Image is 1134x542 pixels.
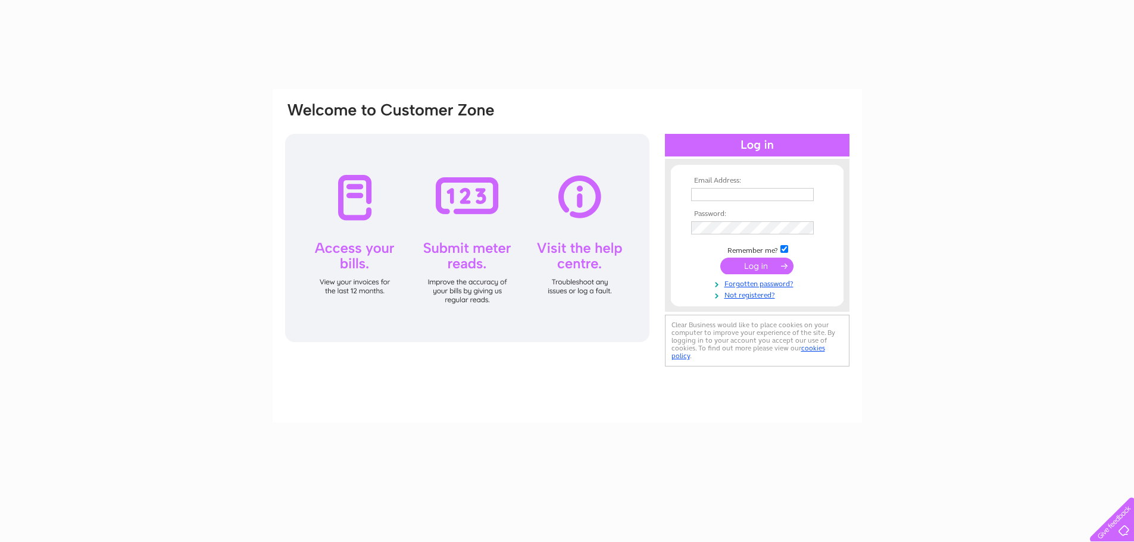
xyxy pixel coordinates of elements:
a: Forgotten password? [691,277,826,289]
td: Remember me? [688,243,826,255]
th: Password: [688,210,826,218]
a: Not registered? [691,289,826,300]
div: Clear Business would like to place cookies on your computer to improve your experience of the sit... [665,315,849,366]
input: Submit [720,258,794,274]
a: cookies policy [671,344,825,360]
th: Email Address: [688,177,826,185]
